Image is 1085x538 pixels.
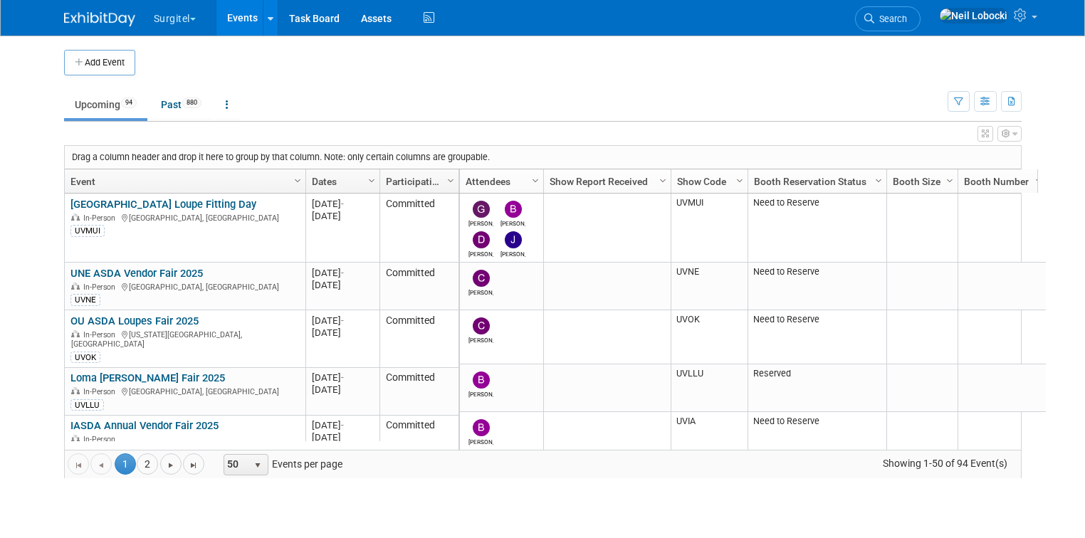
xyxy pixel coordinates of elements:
[71,283,80,290] img: In-Person Event
[473,371,490,389] img: Brian Craig
[182,97,201,108] span: 880
[855,6,921,31] a: Search
[188,460,199,471] span: Go to the last page
[734,175,745,186] span: Column Settings
[312,169,370,194] a: Dates
[473,231,490,248] img: Daniel Green
[468,218,493,227] div: Gregg Szymanski
[473,201,490,218] img: Gregg Szymanski
[468,436,493,445] div: Brent Nowacki
[95,460,107,471] span: Go to the previous page
[73,460,84,471] span: Go to the first page
[312,431,373,443] div: [DATE]
[70,352,100,363] div: UVOK
[671,194,748,263] td: UVMUI
[1031,169,1047,191] a: Column Settings
[732,169,748,191] a: Column Settings
[466,169,534,194] a: Attendees
[657,175,669,186] span: Column Settings
[871,169,886,191] a: Column Settings
[473,270,490,287] img: Casey Guerriero
[70,419,219,432] a: IASDA Annual Vendor Fair 2025
[942,169,958,191] a: Column Settings
[468,389,493,398] div: Brian Craig
[671,310,748,364] td: UVOK
[68,453,89,475] a: Go to the first page
[224,455,248,475] span: 50
[341,268,344,278] span: -
[505,201,522,218] img: Brent Nowacki
[379,310,458,367] td: Committed
[83,435,120,444] span: In-Person
[1033,175,1044,186] span: Column Settings
[312,279,373,291] div: [DATE]
[292,175,303,186] span: Column Settings
[748,412,886,460] td: Need to Reserve
[893,169,948,194] a: Booth Size
[379,368,458,416] td: Committed
[468,287,493,296] div: Casey Guerriero
[83,387,120,396] span: In-Person
[341,420,344,431] span: -
[71,213,80,221] img: In-Person Event
[445,175,456,186] span: Column Settings
[137,453,158,475] a: 2
[873,175,884,186] span: Column Settings
[528,169,543,191] a: Column Settings
[183,453,204,475] a: Go to the last page
[312,419,373,431] div: [DATE]
[671,412,748,460] td: UVIA
[312,198,373,210] div: [DATE]
[473,317,490,334] img: Chris Reidy
[748,364,886,412] td: Reserved
[312,315,373,327] div: [DATE]
[939,8,1008,23] img: Neil Lobocki
[64,50,135,75] button: Add Event
[70,267,203,280] a: UNE ASDA Vendor Fair 2025
[748,263,886,310] td: Need to Reserve
[312,384,373,396] div: [DATE]
[379,194,458,263] td: Committed
[312,267,373,279] div: [DATE]
[500,218,525,227] div: Brent Nowacki
[550,169,661,194] a: Show Report Received
[165,460,177,471] span: Go to the next page
[71,387,80,394] img: In-Person Event
[70,371,225,384] a: Loma [PERSON_NAME] Fair 2025
[160,453,182,475] a: Go to the next page
[290,169,305,191] a: Column Settings
[530,175,541,186] span: Column Settings
[964,169,1037,194] a: Booth Number
[754,169,877,194] a: Booth Reservation Status
[386,169,449,194] a: Participation
[70,294,100,305] div: UVNE
[366,175,377,186] span: Column Settings
[70,328,299,349] div: [US_STATE][GEOGRAPHIC_DATA], [GEOGRAPHIC_DATA]
[71,330,80,337] img: In-Person Event
[671,263,748,310] td: UVNE
[341,315,344,326] span: -
[83,283,120,292] span: In-Person
[121,97,137,108] span: 94
[364,169,379,191] a: Column Settings
[655,169,671,191] a: Column Settings
[65,146,1021,169] div: Drag a column header and drop it here to group by that column. Note: only certain columns are gro...
[115,453,136,475] span: 1
[83,213,120,223] span: In-Person
[90,453,112,475] a: Go to the previous page
[70,280,299,292] div: [GEOGRAPHIC_DATA], [GEOGRAPHIC_DATA]
[473,419,490,436] img: Brent Nowacki
[671,364,748,412] td: UVLLU
[874,14,907,24] span: Search
[252,460,263,471] span: select
[500,248,525,258] div: Jason Mayosky
[64,91,147,118] a: Upcoming94
[677,169,738,194] a: Show Code
[70,169,296,194] a: Event
[341,199,344,209] span: -
[70,198,256,211] a: [GEOGRAPHIC_DATA] Loupe Fitting Day
[71,435,80,442] img: In-Person Event
[748,310,886,364] td: Need to Reserve
[312,210,373,222] div: [DATE]
[64,12,135,26] img: ExhibitDay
